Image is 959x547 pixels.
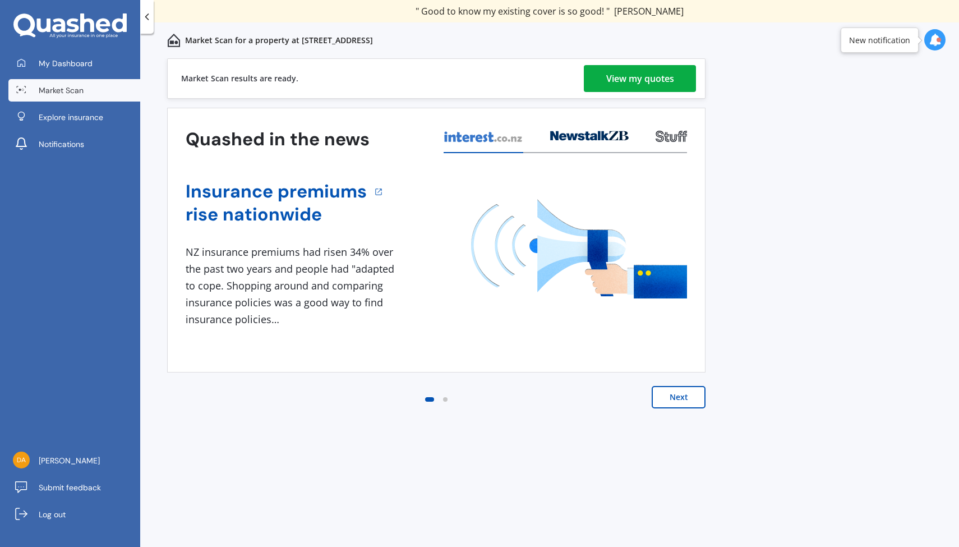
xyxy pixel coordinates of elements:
a: [PERSON_NAME] [8,449,140,472]
span: Log out [39,509,66,520]
div: New notification [849,35,910,46]
span: Submit feedback [39,482,101,493]
img: home-and-contents.b802091223b8502ef2dd.svg [167,34,181,47]
a: Explore insurance [8,106,140,128]
span: Notifications [39,139,84,150]
p: Market Scan for a property at [STREET_ADDRESS] [185,35,373,46]
a: Log out [8,503,140,526]
img: 1bfc74f86e0c0647418f94479bcdf349 [13,452,30,468]
a: View my quotes [584,65,696,92]
a: rise nationwide [186,203,367,226]
div: View my quotes [606,65,674,92]
span: Market Scan [39,85,84,96]
span: My Dashboard [39,58,93,69]
div: Market Scan results are ready. [181,59,298,98]
span: Explore insurance [39,112,103,123]
a: Submit feedback [8,476,140,499]
span: [PERSON_NAME] [39,455,100,466]
div: NZ insurance premiums had risen 34% over the past two years and people had "adapted to cope. Shop... [186,244,399,328]
img: media image [471,199,687,298]
a: Insurance premiums [186,180,367,203]
h3: Quashed in the news [186,128,370,151]
a: Market Scan [8,79,140,102]
button: Next [652,386,706,408]
a: My Dashboard [8,52,140,75]
a: Notifications [8,133,140,155]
